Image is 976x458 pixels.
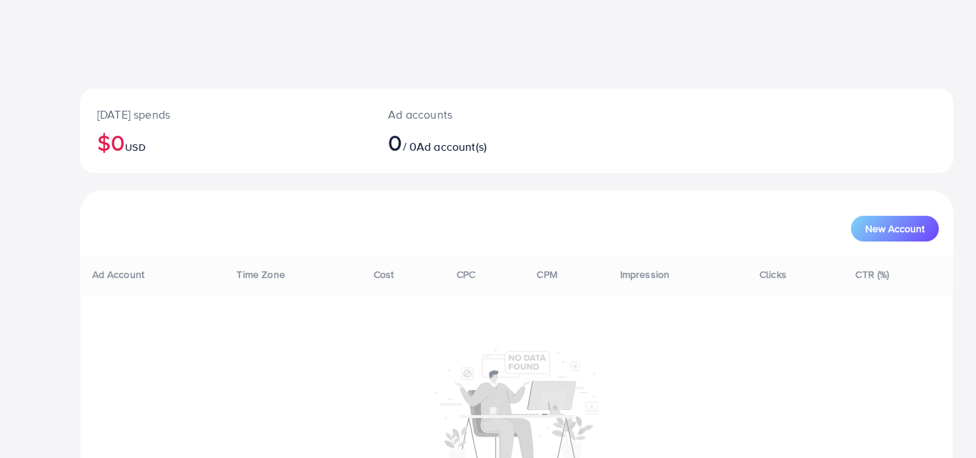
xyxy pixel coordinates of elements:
span: USD [125,140,145,154]
span: Ad account(s) [417,139,487,154]
span: New Account [865,224,925,234]
button: New Account [851,216,939,242]
p: [DATE] spends [97,106,354,123]
h2: $0 [97,129,354,156]
p: Ad accounts [388,106,572,123]
h2: / 0 [388,129,572,156]
span: 0 [388,126,402,159]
